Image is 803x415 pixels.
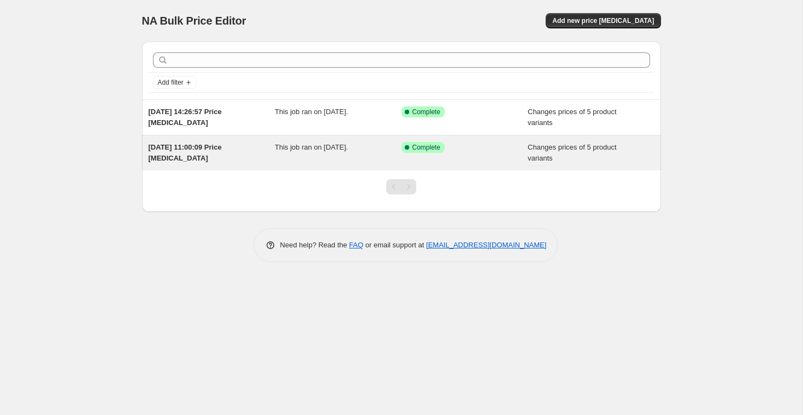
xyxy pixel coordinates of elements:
[149,108,222,127] span: [DATE] 14:26:57 Price [MEDICAL_DATA]
[412,108,440,116] span: Complete
[275,108,348,116] span: This job ran on [DATE].
[158,78,184,87] span: Add filter
[426,241,546,249] a: [EMAIL_ADDRESS][DOMAIN_NAME]
[275,143,348,151] span: This job ran on [DATE].
[153,76,197,89] button: Add filter
[546,13,660,28] button: Add new price [MEDICAL_DATA]
[528,108,617,127] span: Changes prices of 5 product variants
[149,143,222,162] span: [DATE] 11:00:09 Price [MEDICAL_DATA]
[552,16,654,25] span: Add new price [MEDICAL_DATA]
[412,143,440,152] span: Complete
[386,179,416,194] nav: Pagination
[349,241,363,249] a: FAQ
[528,143,617,162] span: Changes prices of 5 product variants
[363,241,426,249] span: or email support at
[280,241,350,249] span: Need help? Read the
[142,15,246,27] span: NA Bulk Price Editor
